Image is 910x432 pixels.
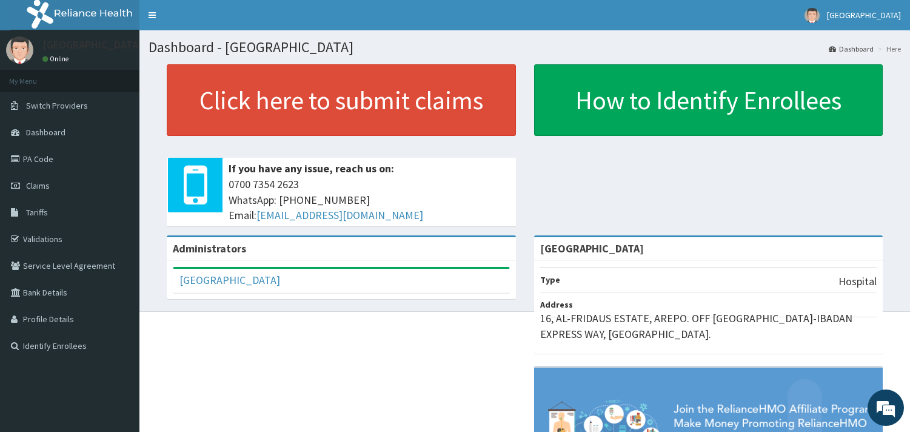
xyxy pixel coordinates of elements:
span: Dashboard [26,127,65,138]
span: Switch Providers [26,100,88,111]
p: 16, AL-FRIDAUS ESTATE, AREPO. OFF [GEOGRAPHIC_DATA]-IBADAN EXPRESS WAY, [GEOGRAPHIC_DATA]. [540,311,877,342]
a: Online [42,55,72,63]
p: [GEOGRAPHIC_DATA] [42,39,142,50]
h1: Dashboard - [GEOGRAPHIC_DATA] [149,39,901,55]
img: User Image [805,8,820,23]
b: Type [540,274,560,285]
strong: [GEOGRAPHIC_DATA] [540,241,644,255]
li: Here [875,44,901,54]
span: [GEOGRAPHIC_DATA] [827,10,901,21]
span: 0700 7354 2623 WhatsApp: [PHONE_NUMBER] Email: [229,177,510,223]
span: Tariffs [26,207,48,218]
b: If you have any issue, reach us on: [229,161,394,175]
a: Click here to submit claims [167,64,516,136]
a: [EMAIL_ADDRESS][DOMAIN_NAME] [256,208,423,222]
span: Claims [26,180,50,191]
a: Dashboard [829,44,874,54]
img: User Image [6,36,33,64]
a: How to Identify Enrollees [534,64,883,136]
p: Hospital [838,274,877,289]
a: [GEOGRAPHIC_DATA] [179,273,280,287]
b: Address [540,299,573,310]
b: Administrators [173,241,246,255]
